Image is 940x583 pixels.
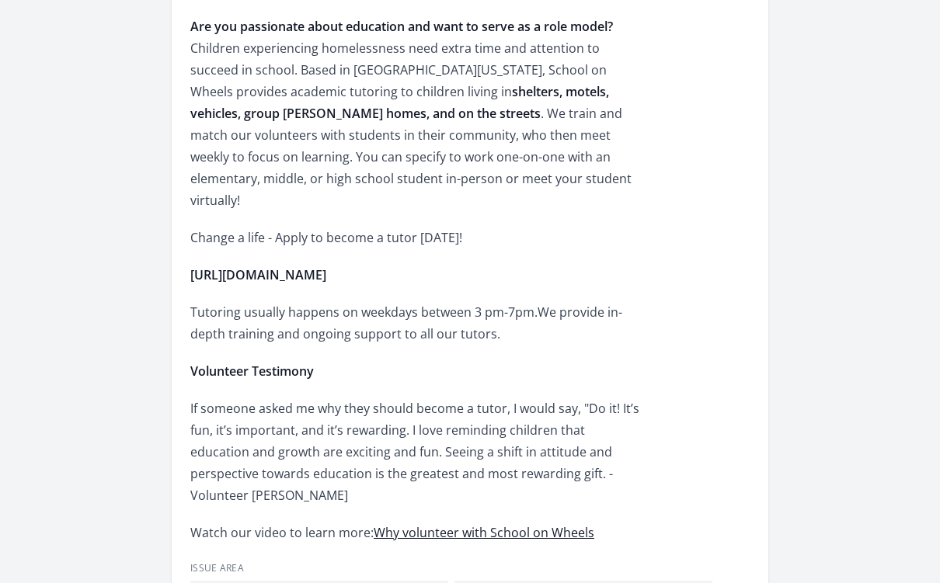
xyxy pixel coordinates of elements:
p: Watch our video to learn more: [190,522,645,543]
strong: Volunteer Testimony [190,363,314,380]
a: Why volunteer with School on Wheels [374,524,594,541]
p: If someone asked me why they should become a tutor, I would say, "Do it! It’s fun, it’s important... [190,397,645,506]
h3: Issue area [190,562,750,574]
strong: [URL][DOMAIN_NAME] [190,266,326,283]
p: Tutoring usually happens on weekdays between 3 pm-7pm. We provide in-depth training and ongoing s... [190,301,645,345]
p: Children experiencing homelessness need extra time and attention to succeed in school. Based in [... [190,16,645,211]
strong: Are you passionate about education and want to serve as a role model? [190,18,613,35]
p: Change a life - Apply to become a tutor [DATE]! [190,227,645,248]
